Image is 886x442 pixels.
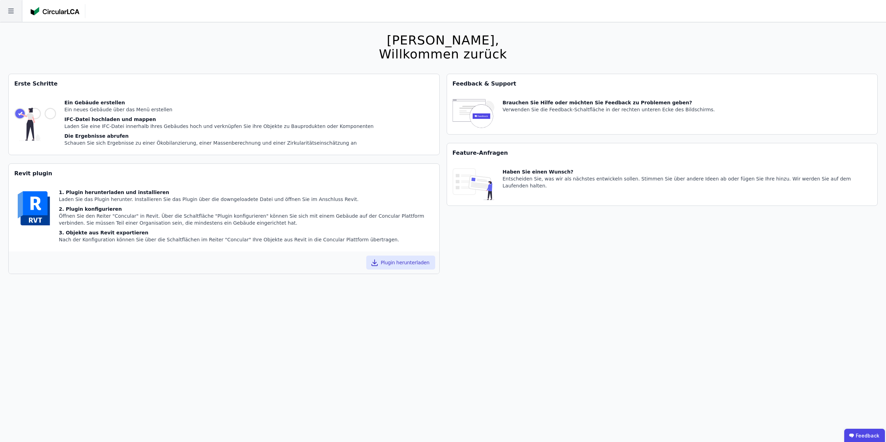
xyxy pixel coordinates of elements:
div: Laden Sie eine IFC-Datei innerhalb Ihres Gebäudes hoch und verknüpfen Sie ihre Objekte zu Bauprod... [64,123,374,130]
img: getting_started_tile-DrF_GRSv.svg [14,99,56,149]
div: Revit plugin [9,164,439,183]
div: Laden Sie das Plugin herunter. Installieren Sie das Plugin über die downgeloadete Datei und öffne... [59,196,434,203]
div: Nach der Konfiguration können Sie über die Schaltflächen im Reiter "Concular" Ihre Objekte aus Re... [59,236,434,243]
div: Verwenden Sie die Feedback-Schaltfläche in der rechten unteren Ecke des Bildschirms. [503,106,715,113]
div: [PERSON_NAME], [379,33,507,47]
img: Concular [31,7,79,15]
button: Plugin herunterladen [366,256,435,270]
div: Entscheiden Sie, was wir als nächstes entwickeln sollen. Stimmen Sie über andere Ideen ab oder fü... [503,175,872,189]
div: 2. Plugin konfigurieren [59,206,434,212]
div: Schauen Sie sich Ergebnisse zu einer Ökobilanzierung, einer Massenberechnung und einer Zirkularit... [64,139,374,146]
img: revit-YwGVQcbs.svg [14,189,53,228]
div: IFC-Datei hochladen und mappen [64,116,374,123]
div: 1. Plugin herunterladen und installieren [59,189,434,196]
div: Feedback & Support [447,74,878,94]
div: Brauchen Sie Hilfe oder möchten Sie Feedback zu Problemen geben? [503,99,715,106]
div: Willkommen zurück [379,47,507,61]
img: feature_request_tile-UiXE1qGU.svg [453,168,494,200]
div: Öffnen Sie den Reiter "Concular" in Revit. Über die Schaltfläche "Plugin konfigurieren" können Si... [59,212,434,226]
img: feedback-icon-HCTs5lye.svg [453,99,494,129]
div: Ein neues Gebäude über das Menü erstellen [64,106,374,113]
div: Erste Schritte [9,74,439,94]
div: Haben Sie einen Wunsch? [503,168,872,175]
div: 3. Objekte aus Revit exportieren [59,229,434,236]
div: Feature-Anfragen [447,143,878,163]
div: Ein Gebäude erstellen [64,99,374,106]
div: Die Ergebnisse abrufen [64,132,374,139]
